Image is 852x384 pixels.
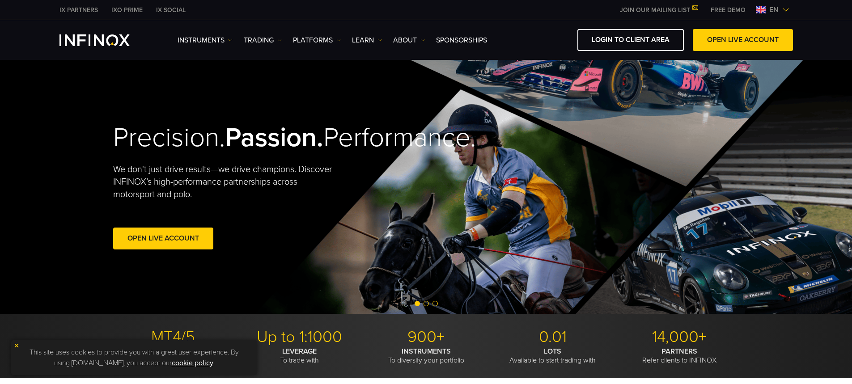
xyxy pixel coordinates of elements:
strong: LOTS [544,347,561,356]
a: JOIN OUR MAILING LIST [613,6,704,14]
a: INFINOX MENU [704,5,752,15]
a: INFINOX [149,5,192,15]
span: Go to slide 3 [432,301,438,306]
a: INFINOX Logo [59,34,151,46]
p: This site uses cookies to provide you with a great user experience. By using [DOMAIN_NAME], you a... [16,345,253,371]
span: Go to slide 1 [415,301,420,306]
a: ABOUT [393,35,425,46]
a: PLATFORMS [293,35,341,46]
p: 900+ [366,327,486,347]
a: TRADING [244,35,282,46]
p: We don't just drive results—we drive champions. Discover INFINOX’s high-performance partnerships ... [113,163,339,201]
a: cookie policy [172,359,213,367]
p: To trade with [240,347,360,365]
p: 14,000+ [619,327,739,347]
p: Refer clients to INFINOX [619,347,739,365]
a: INFINOX [105,5,149,15]
span: en [766,4,782,15]
img: yellow close icon [13,342,20,349]
strong: LEVERAGE [282,347,317,356]
p: Available to start trading with [493,347,613,365]
a: INFINOX [53,5,105,15]
a: Learn [352,35,382,46]
strong: INSTRUMENTS [402,347,451,356]
p: Up to 1:1000 [240,327,360,347]
p: 0.01 [493,327,613,347]
a: LOGIN TO CLIENT AREA [577,29,684,51]
h2: Precision. Performance. [113,122,395,154]
strong: PARTNERS [661,347,697,356]
span: Go to slide 2 [424,301,429,306]
a: Open Live Account [113,228,213,249]
a: OPEN LIVE ACCOUNT [693,29,793,51]
p: MT4/5 [113,327,233,347]
a: Instruments [178,35,233,46]
a: SPONSORSHIPS [436,35,487,46]
p: To diversify your portfolio [366,347,486,365]
strong: Passion. [225,122,323,154]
